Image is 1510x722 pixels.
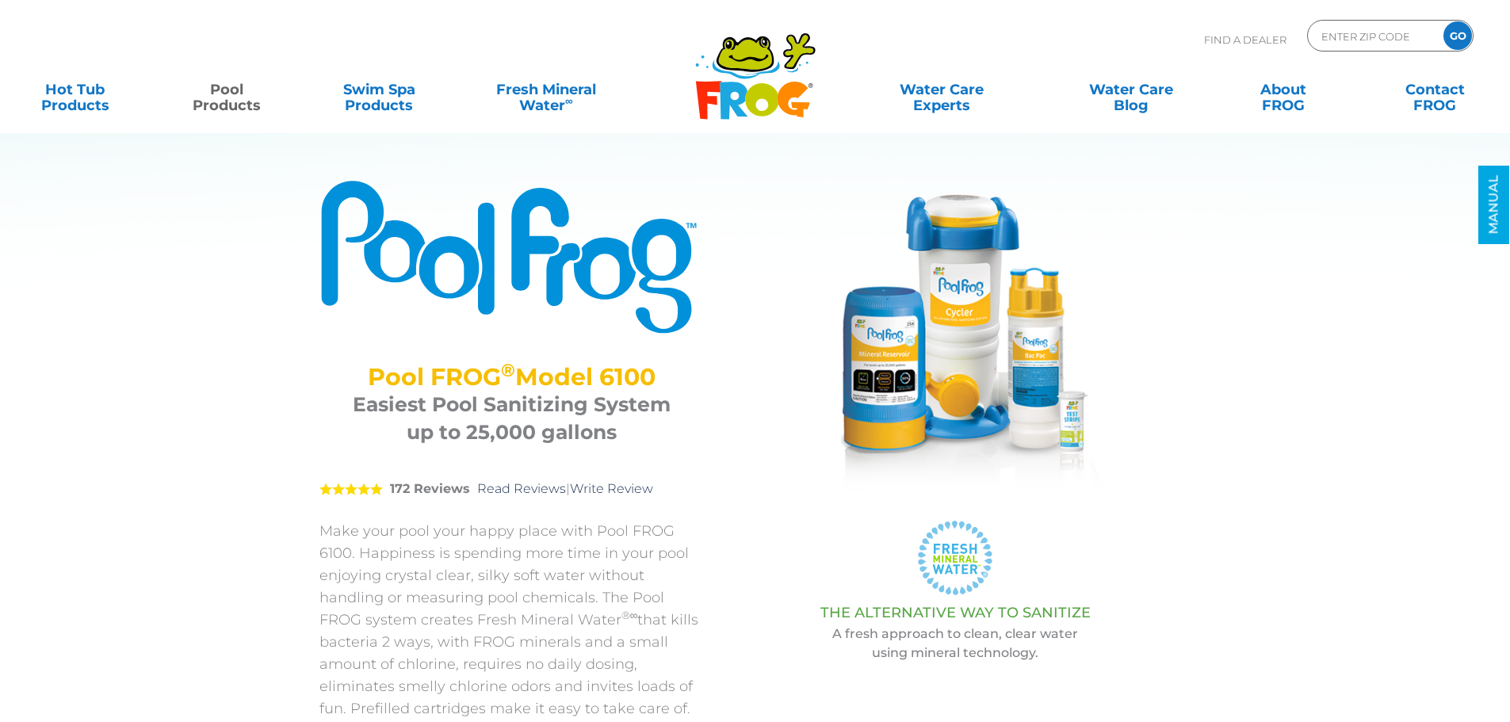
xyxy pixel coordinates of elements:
[319,483,383,495] span: 5
[168,74,286,105] a: PoolProducts
[339,391,684,446] h3: Easiest Pool Sanitizing System up to 25,000 gallons
[1204,20,1286,59] p: Find A Dealer
[320,74,438,105] a: Swim SpaProducts
[477,481,566,496] a: Read Reviews
[1376,74,1494,105] a: ContactFROG
[744,625,1168,663] p: A fresh approach to clean, clear water using mineral technology.
[1443,21,1472,50] input: GO
[570,481,653,496] a: Write Review
[390,481,470,496] strong: 172 Reviews
[16,74,134,105] a: Hot TubProducts
[319,458,704,520] div: |
[1224,74,1342,105] a: AboutFROG
[565,94,573,107] sup: ∞
[1320,25,1427,48] input: Zip Code Form
[1478,166,1509,244] a: MANUAL
[339,363,684,391] h2: Pool FROG Model 6100
[319,178,704,335] img: Product Logo
[846,74,1038,105] a: Water CareExperts
[744,605,1168,621] h3: THE ALTERNATIVE WAY TO SANITIZE
[1072,74,1190,105] a: Water CareBlog
[621,609,638,621] sup: ®∞
[501,359,515,381] sup: ®
[472,74,620,105] a: Fresh MineralWater∞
